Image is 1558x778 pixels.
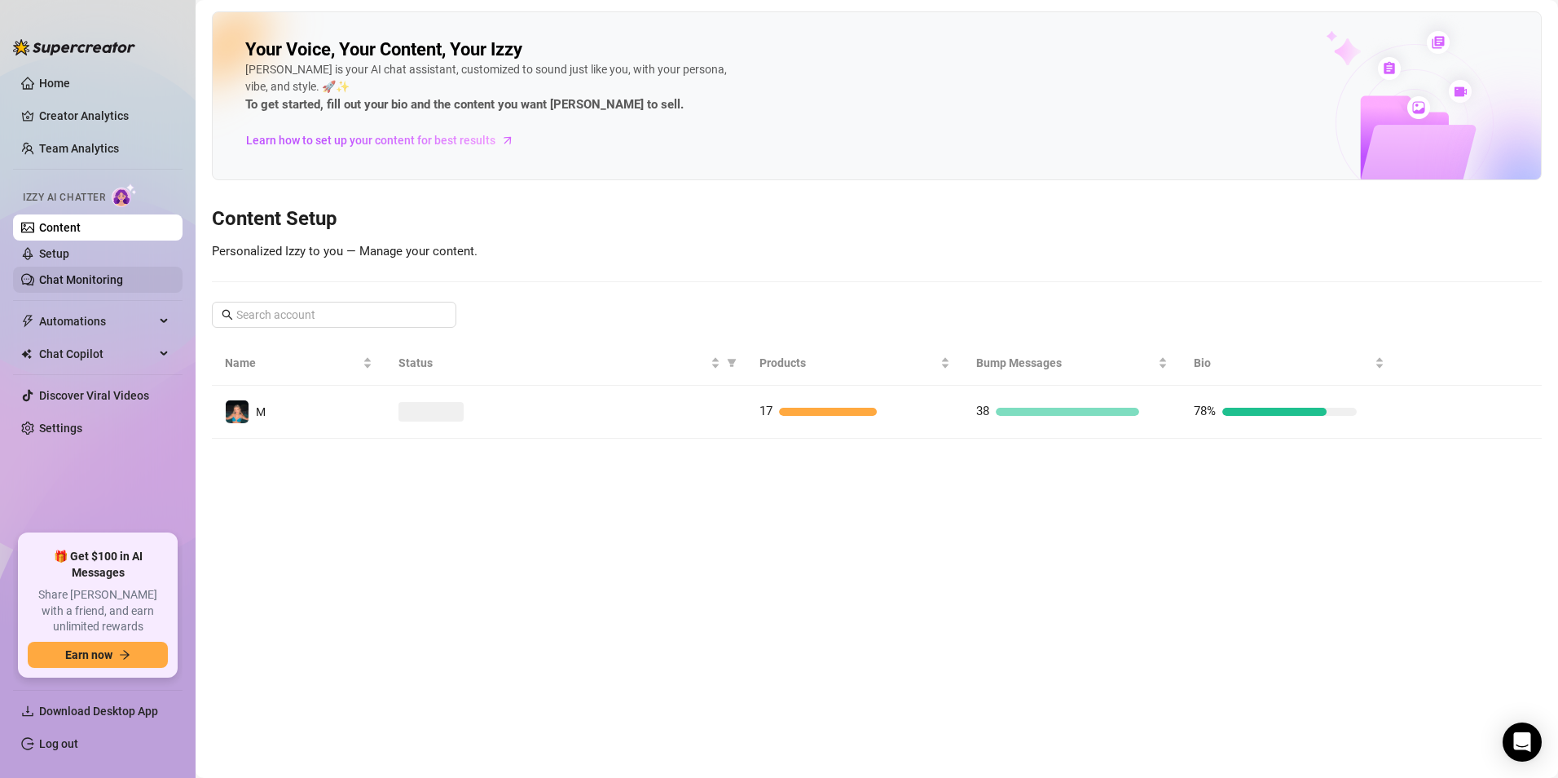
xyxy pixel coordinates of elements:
[256,405,266,418] span: M
[724,351,740,375] span: filter
[759,354,937,372] span: Products
[212,244,478,259] span: Personalized Izzy to you — Manage your content.
[1503,723,1542,762] div: Open Intercom Messenger
[212,206,1542,232] h3: Content Setup
[23,190,105,206] span: Izzy AI Chatter
[21,348,32,360] img: Chat Copilot
[21,705,34,718] span: download
[727,358,737,368] span: filter
[39,737,78,750] a: Log out
[28,549,168,581] span: 🎁 Get $100 in AI Messages
[225,354,359,372] span: Name
[119,649,130,661] span: arrow-right
[1288,13,1541,179] img: ai-chatter-content-library-cLFOSyPT.png
[65,648,112,661] span: Earn now
[385,341,746,386] th: Status
[13,39,135,55] img: logo-BBDzfeDw.svg
[1181,341,1397,386] th: Bio
[39,77,70,90] a: Home
[39,389,149,402] a: Discover Viral Videos
[39,705,158,718] span: Download Desktop App
[245,61,734,115] div: [PERSON_NAME] is your AI chat assistant, customized to sound just like you, with your persona, vi...
[112,183,137,207] img: AI Chatter
[39,221,81,234] a: Content
[976,404,989,418] span: 38
[222,309,233,320] span: search
[39,308,155,334] span: Automations
[759,404,772,418] span: 17
[1194,404,1216,418] span: 78%
[746,341,963,386] th: Products
[39,422,82,435] a: Settings
[212,341,385,386] th: Name
[245,97,684,112] strong: To get started, fill out your bio and the content you want [PERSON_NAME] to sell.
[39,142,119,155] a: Team Analytics
[398,354,707,372] span: Status
[39,273,123,286] a: Chat Monitoring
[226,400,249,423] img: M
[963,341,1180,386] th: Bump Messages
[21,315,34,328] span: thunderbolt
[246,131,495,149] span: Learn how to set up your content for best results
[39,341,155,367] span: Chat Copilot
[39,247,69,260] a: Setup
[1194,354,1371,372] span: Bio
[976,354,1154,372] span: Bump Messages
[39,103,169,129] a: Creator Analytics
[28,587,168,635] span: Share [PERSON_NAME] with a friend, and earn unlimited rewards
[245,127,526,153] a: Learn how to set up your content for best results
[500,132,516,148] span: arrow-right
[236,306,434,324] input: Search account
[245,38,522,61] h2: Your Voice, Your Content, Your Izzy
[28,642,168,668] button: Earn nowarrow-right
